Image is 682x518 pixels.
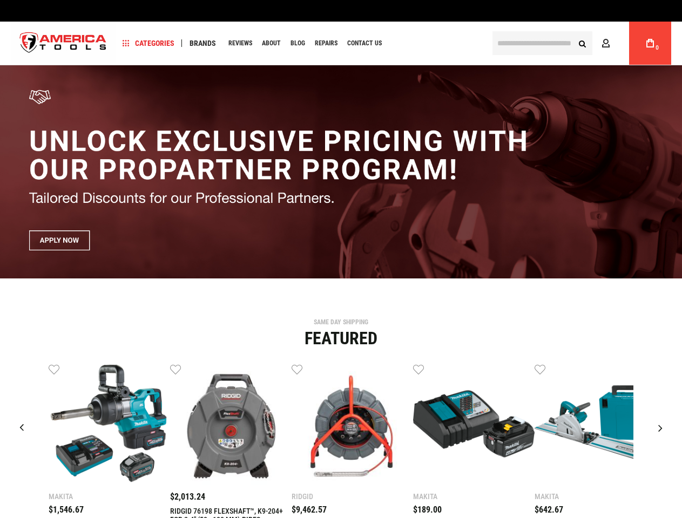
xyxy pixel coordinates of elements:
a: Categories [118,36,179,51]
a: store logo [11,23,116,64]
div: Featured [8,330,674,347]
div: Makita [413,493,535,500]
img: MAKITA SP6000J1 6-1/2" PLUNGE CIRCULAR SAW, 55" GUIDE RAIL, 12 AMP, ELECTRIC BRAKE, CASE [535,363,656,485]
a: 0 [640,22,660,65]
a: Makita GWT10T 40V max XGT® Brushless Cordless 4‑Sp. High‑Torque 1" Sq. Drive D‑Handle Extended An... [49,363,170,487]
a: Brands [185,36,221,51]
a: Blog [286,36,310,51]
span: Blog [291,40,305,46]
span: Reviews [228,40,252,46]
a: Repairs [310,36,342,51]
img: RIDGID 76883 SEESNAKE® MINI PRO [292,363,413,485]
div: Makita [535,493,656,500]
span: 0 [656,45,659,51]
span: $2,013.24 [170,492,205,502]
span: $189.00 [413,505,442,515]
img: RIDGID 76198 FLEXSHAFT™, K9-204+ FOR 2-4 [170,363,292,485]
div: SAME DAY SHIPPING [8,319,674,325]
a: Contact Us [342,36,387,51]
div: Makita [49,493,170,500]
span: Categories [123,39,174,47]
span: $1,546.67 [49,505,84,515]
a: About [257,36,286,51]
button: Search [572,33,592,53]
img: America Tools [11,23,116,64]
a: MAKITA BL1840BDC1 18V LXT® LITHIUM-ION BATTERY AND CHARGER STARTER PACK, BL1840B, DC18RC (4.0AH) [413,363,535,487]
img: MAKITA BL1840BDC1 18V LXT® LITHIUM-ION BATTERY AND CHARGER STARTER PACK, BL1840B, DC18RC (4.0AH) [413,363,535,485]
a: MAKITA SP6000J1 6-1/2" PLUNGE CIRCULAR SAW, 55" GUIDE RAIL, 12 AMP, ELECTRIC BRAKE, CASE [535,363,656,487]
a: RIDGID 76198 FLEXSHAFT™, K9-204+ FOR 2-4 [170,363,292,487]
span: Brands [190,39,216,47]
span: Repairs [315,40,337,46]
span: About [262,40,281,46]
a: RIDGID 76883 SEESNAKE® MINI PRO [292,363,413,487]
div: Ridgid [292,493,413,500]
span: Contact Us [347,40,382,46]
a: Reviews [224,36,257,51]
span: $9,462.57 [292,505,327,515]
img: Makita GWT10T 40V max XGT® Brushless Cordless 4‑Sp. High‑Torque 1" Sq. Drive D‑Handle Extended An... [49,363,170,485]
span: $642.67 [535,505,563,515]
